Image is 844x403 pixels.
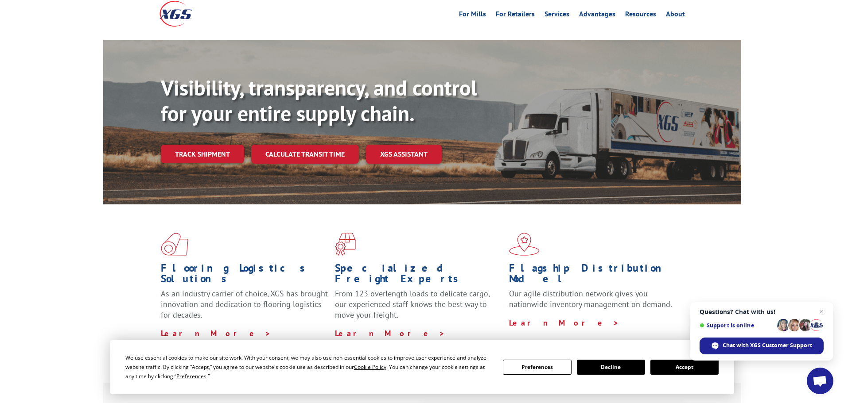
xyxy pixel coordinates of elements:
button: Preferences [503,360,571,375]
a: Services [545,11,569,20]
div: Cookie Consent Prompt [110,340,734,394]
a: For Mills [459,11,486,20]
span: As an industry carrier of choice, XGS has brought innovation and dedication to flooring logistics... [161,288,328,320]
a: Open chat [807,368,833,394]
a: About [666,11,685,20]
button: Accept [650,360,719,375]
a: Track shipment [161,145,244,163]
span: Preferences [176,372,206,380]
a: Learn More > [335,328,445,338]
span: Support is online [700,322,774,329]
span: Questions? Chat with us! [700,308,824,315]
a: Learn More > [509,318,619,328]
a: Resources [625,11,656,20]
a: Learn More > [161,328,271,338]
a: For Retailers [496,11,535,20]
img: xgs-icon-flagship-distribution-model-red [509,233,540,256]
a: Calculate transit time [251,145,359,164]
a: Advantages [579,11,615,20]
img: xgs-icon-total-supply-chain-intelligence-red [161,233,188,256]
h1: Specialized Freight Experts [335,263,502,288]
button: Decline [577,360,645,375]
span: Our agile distribution network gives you nationwide inventory management on demand. [509,288,672,309]
p: From 123 overlength loads to delicate cargo, our experienced staff knows the best way to move you... [335,288,502,328]
b: Visibility, transparency, and control for your entire supply chain. [161,74,477,127]
img: xgs-icon-focused-on-flooring-red [335,233,356,256]
h1: Flagship Distribution Model [509,263,677,288]
span: Chat with XGS Customer Support [700,338,824,354]
div: We use essential cookies to make our site work. With your consent, we may also use non-essential ... [125,353,492,381]
h1: Flooring Logistics Solutions [161,263,328,288]
span: Chat with XGS Customer Support [723,342,812,349]
a: XGS ASSISTANT [366,145,442,164]
span: Cookie Policy [354,363,386,371]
